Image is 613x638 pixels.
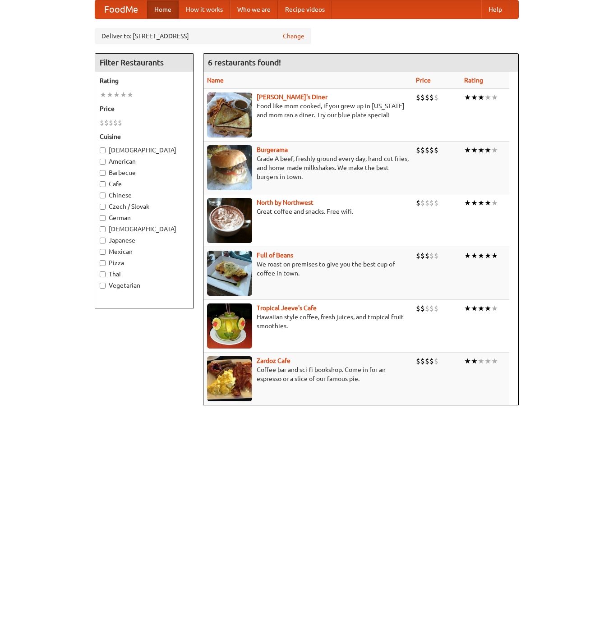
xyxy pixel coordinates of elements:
[425,145,429,155] li: $
[100,202,189,211] label: Czech / Slovak
[434,145,438,155] li: $
[207,198,252,243] img: north.jpg
[207,365,409,383] p: Coffee bar and sci-fi bookshop. Come in for an espresso or a slice of our famous pie.
[207,154,409,181] p: Grade A beef, freshly ground every day, hand-cut fries, and home-made milkshakes. We make the bes...
[425,251,429,261] li: $
[420,145,425,155] li: $
[100,238,106,243] input: Japanese
[147,0,179,18] a: Home
[425,198,429,208] li: $
[484,92,491,102] li: ★
[429,145,434,155] li: $
[491,145,498,155] li: ★
[100,179,189,188] label: Cafe
[491,198,498,208] li: ★
[420,251,425,261] li: $
[100,118,104,128] li: $
[420,356,425,366] li: $
[481,0,509,18] a: Help
[207,356,252,401] img: zardoz.jpg
[257,93,327,101] a: [PERSON_NAME]'s Diner
[100,204,106,210] input: Czech / Slovak
[207,260,409,278] p: We roast on premises to give you the best cup of coffee in town.
[208,58,281,67] ng-pluralize: 6 restaurants found!
[100,104,189,113] h5: Price
[429,303,434,313] li: $
[100,170,106,176] input: Barbecue
[484,198,491,208] li: ★
[207,312,409,330] p: Hawaiian style coffee, fresh juices, and tropical fruit smoothies.
[434,198,438,208] li: $
[420,198,425,208] li: $
[100,281,189,290] label: Vegetarian
[120,90,127,100] li: ★
[434,251,438,261] li: $
[257,304,317,312] a: Tropical Jeeve's Cafe
[207,145,252,190] img: burgerama.jpg
[425,303,429,313] li: $
[95,0,147,18] a: FoodMe
[425,92,429,102] li: $
[127,90,134,100] li: ★
[207,77,224,84] a: Name
[484,145,491,155] li: ★
[471,356,478,366] li: ★
[464,198,471,208] li: ★
[100,146,189,155] label: [DEMOGRAPHIC_DATA]
[420,303,425,313] li: $
[416,145,420,155] li: $
[207,92,252,138] img: sallys.jpg
[484,303,491,313] li: ★
[429,356,434,366] li: $
[113,90,120,100] li: ★
[257,146,288,153] b: Burgerama
[434,356,438,366] li: $
[257,357,290,364] a: Zardoz Cafe
[118,118,122,128] li: $
[100,168,189,177] label: Barbecue
[416,92,420,102] li: $
[230,0,278,18] a: Who we are
[100,157,189,166] label: American
[100,132,189,141] h5: Cuisine
[207,251,252,296] img: beans.jpg
[416,198,420,208] li: $
[464,92,471,102] li: ★
[478,198,484,208] li: ★
[100,215,106,221] input: German
[471,251,478,261] li: ★
[416,251,420,261] li: $
[100,193,106,198] input: Chinese
[425,356,429,366] li: $
[478,356,484,366] li: ★
[283,32,304,41] a: Change
[100,76,189,85] h5: Rating
[100,247,189,256] label: Mexican
[100,260,106,266] input: Pizza
[429,92,434,102] li: $
[100,159,106,165] input: American
[100,271,106,277] input: Thai
[471,145,478,155] li: ★
[464,356,471,366] li: ★
[104,118,109,128] li: $
[478,303,484,313] li: ★
[257,252,293,259] a: Full of Beans
[484,251,491,261] li: ★
[207,207,409,216] p: Great coffee and snacks. Free wifi.
[491,251,498,261] li: ★
[207,101,409,119] p: Food like mom cooked, if you grew up in [US_STATE] and mom ran a diner. Try our blue plate special!
[95,28,311,44] div: Deliver to: [STREET_ADDRESS]
[109,118,113,128] li: $
[416,77,431,84] a: Price
[100,249,106,255] input: Mexican
[471,92,478,102] li: ★
[179,0,230,18] a: How it works
[420,92,425,102] li: $
[100,236,189,245] label: Japanese
[416,303,420,313] li: $
[100,258,189,267] label: Pizza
